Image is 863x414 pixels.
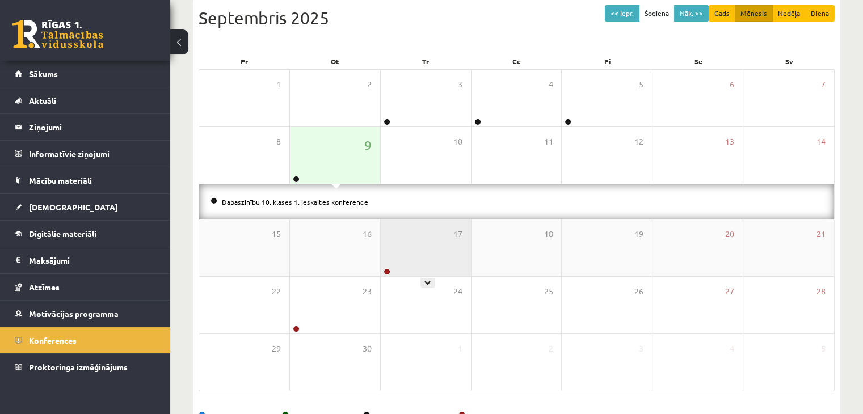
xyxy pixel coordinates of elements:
span: Aktuāli [29,95,56,105]
div: Ce [471,53,562,69]
a: Mācību materiāli [15,167,156,193]
span: Sākums [29,69,58,79]
span: 9 [364,136,372,155]
span: 13 [725,136,734,148]
span: 24 [453,285,462,298]
span: 6 [730,78,734,91]
span: 22 [272,285,281,298]
span: 26 [634,285,643,298]
span: 4 [730,343,734,355]
span: 10 [453,136,462,148]
div: Pi [562,53,653,69]
a: Digitālie materiāli [15,221,156,247]
span: 28 [816,285,826,298]
div: Sv [744,53,835,69]
legend: Maksājumi [29,247,156,273]
span: 15 [272,228,281,240]
a: Rīgas 1. Tālmācības vidusskola [12,20,103,48]
span: 3 [639,343,643,355]
span: 2 [367,78,372,91]
span: 5 [639,78,643,91]
button: Nāk. >> [674,5,709,22]
a: Maksājumi [15,247,156,273]
span: 2 [548,343,553,355]
span: Motivācijas programma [29,309,119,319]
a: Aktuāli [15,87,156,113]
span: 29 [272,343,281,355]
span: 7 [821,78,826,91]
span: Atzīmes [29,282,60,292]
a: Atzīmes [15,274,156,300]
a: Konferences [15,327,156,353]
span: 14 [816,136,826,148]
button: Nedēļa [772,5,806,22]
span: 27 [725,285,734,298]
button: Mēnesis [735,5,773,22]
span: 11 [544,136,553,148]
span: Konferences [29,335,77,345]
span: Digitālie materiāli [29,229,96,239]
span: 19 [634,228,643,240]
span: 12 [634,136,643,148]
button: << Iepr. [605,5,639,22]
a: Motivācijas programma [15,301,156,327]
span: 4 [548,78,553,91]
button: Diena [805,5,835,22]
div: Pr [199,53,289,69]
div: Septembris 2025 [199,5,835,31]
a: Proktoringa izmēģinājums [15,354,156,380]
span: 23 [363,285,372,298]
span: 1 [458,343,462,355]
span: 1 [276,78,281,91]
button: Šodiena [639,5,675,22]
span: 16 [363,228,372,240]
div: Tr [380,53,471,69]
span: 8 [276,136,281,148]
legend: Ziņojumi [29,114,156,140]
span: 17 [453,228,462,240]
span: 20 [725,228,734,240]
span: 21 [816,228,826,240]
span: [DEMOGRAPHIC_DATA] [29,202,118,212]
a: [DEMOGRAPHIC_DATA] [15,194,156,220]
div: Se [653,53,744,69]
a: Dabaszinību 10. klases 1. ieskaites konference [222,197,368,206]
div: Ot [289,53,380,69]
span: Mācību materiāli [29,175,92,185]
span: 5 [821,343,826,355]
button: Gads [709,5,735,22]
a: Sākums [15,61,156,87]
span: Proktoringa izmēģinājums [29,362,128,372]
a: Ziņojumi [15,114,156,140]
a: Informatīvie ziņojumi [15,141,156,167]
span: 30 [363,343,372,355]
legend: Informatīvie ziņojumi [29,141,156,167]
span: 25 [544,285,553,298]
span: 18 [544,228,553,240]
span: 3 [458,78,462,91]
